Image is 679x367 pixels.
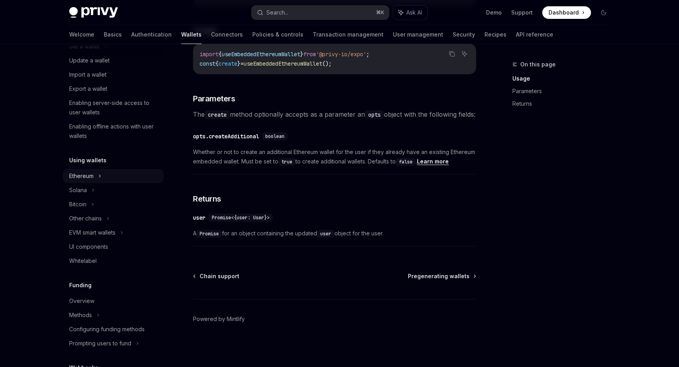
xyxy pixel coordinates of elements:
[196,230,222,238] code: Promise
[237,60,240,67] span: }
[447,49,457,59] button: Copy the contents from the code block
[69,7,118,18] img: dark logo
[63,96,163,119] a: Enabling server-side access to user wallets
[366,51,369,58] span: ;
[265,133,284,139] span: boolean
[408,272,470,280] span: Pregenerating wallets
[205,110,230,119] code: create
[215,60,218,67] span: {
[63,240,163,254] a: UI components
[69,242,108,251] div: UI components
[512,97,616,110] a: Returns
[193,93,235,104] span: Parameters
[69,339,131,348] div: Prompting users to fund
[393,25,443,44] a: User management
[512,85,616,97] a: Parameters
[218,51,222,58] span: {
[63,119,163,143] a: Enabling offline actions with user wallets
[193,132,259,140] div: opts.createAdditional
[244,60,322,67] span: useEmbeddedEthereumWallet
[417,158,449,165] a: Learn more
[251,6,389,20] button: Search...⌘K
[69,156,106,165] h5: Using wallets
[63,322,163,336] a: Configuring funding methods
[194,272,239,280] a: Chain support
[200,272,239,280] span: Chain support
[516,25,553,44] a: API reference
[63,82,163,96] a: Export a wallet
[396,158,416,166] code: false
[193,193,221,204] span: Returns
[300,51,303,58] span: }
[512,72,616,85] a: Usage
[69,296,94,306] div: Overview
[131,25,172,44] a: Authentication
[69,325,145,334] div: Configuring funding methods
[511,9,533,17] a: Support
[376,9,384,16] span: ⌘ K
[365,110,384,119] code: opts
[200,51,218,58] span: import
[63,294,163,308] a: Overview
[266,8,288,17] div: Search...
[252,25,303,44] a: Policies & controls
[69,56,110,65] div: Update a wallet
[520,60,556,69] span: On this page
[222,51,300,58] span: useEmbeddedEthereumWallet
[69,98,159,117] div: Enabling server-side access to user wallets
[549,9,579,17] span: Dashboard
[542,6,591,19] a: Dashboard
[193,229,476,238] span: A for an object containing the updated object for the user.
[104,25,122,44] a: Basics
[69,84,107,94] div: Export a wallet
[393,6,428,20] button: Ask AI
[193,214,206,222] div: user
[63,53,163,68] a: Update a wallet
[69,25,94,44] a: Welcome
[212,215,270,221] span: Promise<{user: User}>
[303,51,316,58] span: from
[69,122,159,141] div: Enabling offline actions with user wallets
[597,6,610,19] button: Toggle dark mode
[69,281,92,290] h5: Funding
[69,200,86,209] div: Bitcoin
[406,9,422,17] span: Ask AI
[63,68,163,82] a: Import a wallet
[69,214,102,223] div: Other chains
[193,315,245,323] a: Powered by Mintlify
[69,185,87,195] div: Solana
[69,228,116,237] div: EVM smart wallets
[240,60,244,67] span: =
[316,51,366,58] span: '@privy-io/expo'
[181,25,202,44] a: Wallets
[278,158,295,166] code: true
[313,25,384,44] a: Transaction management
[486,9,502,17] a: Demo
[484,25,506,44] a: Recipes
[218,60,237,67] span: create
[69,171,94,181] div: Ethereum
[69,70,106,79] div: Import a wallet
[408,272,475,280] a: Pregenerating wallets
[193,109,476,120] span: The method optionally accepts as a parameter an object with the following fields:
[322,60,332,67] span: ();
[317,230,334,238] code: user
[69,256,97,266] div: Whitelabel
[193,147,476,166] span: Whether or not to create an additional Ethereum wallet for the user if they already have an exist...
[211,25,243,44] a: Connectors
[69,310,92,320] div: Methods
[459,49,470,59] button: Ask AI
[453,25,475,44] a: Security
[200,60,215,67] span: const
[63,254,163,268] a: Whitelabel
